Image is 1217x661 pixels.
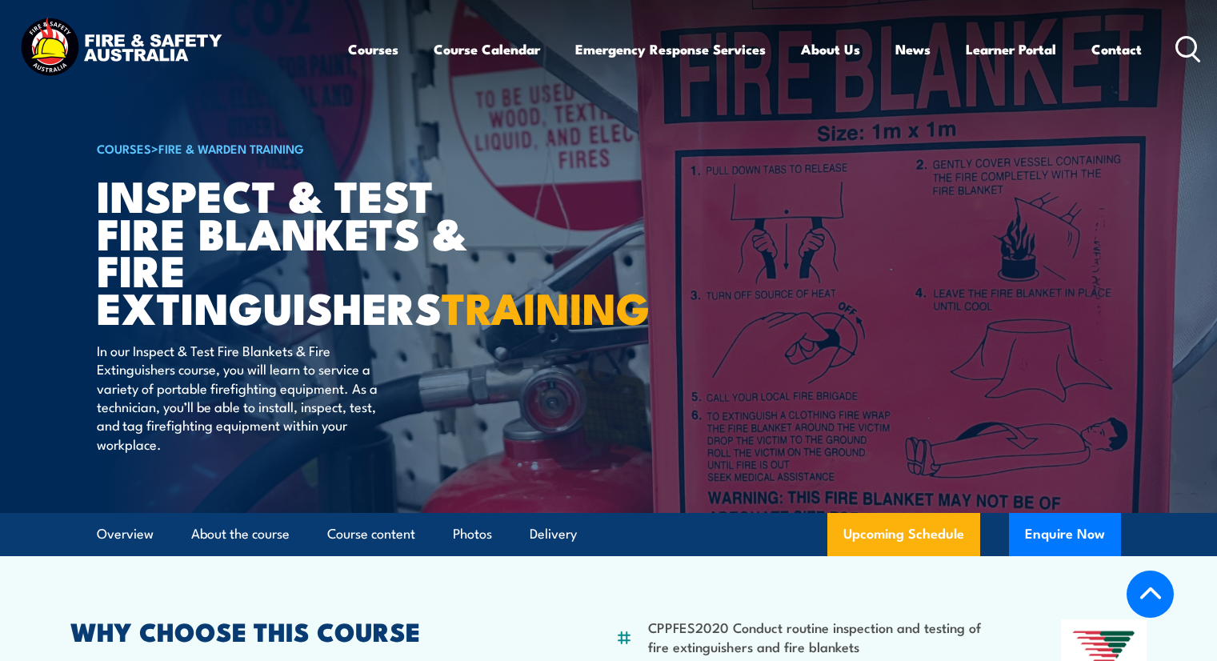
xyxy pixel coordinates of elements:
[801,28,860,70] a: About Us
[97,341,389,453] p: In our Inspect & Test Fire Blankets & Fire Extinguishers course, you will learn to service a vari...
[575,28,766,70] a: Emergency Response Services
[97,513,154,555] a: Overview
[648,618,983,655] li: CPPFES2020 Conduct routine inspection and testing of fire extinguishers and fire blankets
[1009,513,1121,556] button: Enquire Now
[327,513,415,555] a: Course content
[827,513,980,556] a: Upcoming Schedule
[453,513,492,555] a: Photos
[442,273,650,339] strong: TRAINING
[97,176,492,326] h1: Inspect & Test Fire Blankets & Fire Extinguishers
[895,28,931,70] a: News
[158,139,304,157] a: Fire & Warden Training
[97,138,492,158] h6: >
[1091,28,1142,70] a: Contact
[70,619,538,642] h2: WHY CHOOSE THIS COURSE
[434,28,540,70] a: Course Calendar
[97,139,151,157] a: COURSES
[966,28,1056,70] a: Learner Portal
[191,513,290,555] a: About the course
[530,513,577,555] a: Delivery
[348,28,398,70] a: Courses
